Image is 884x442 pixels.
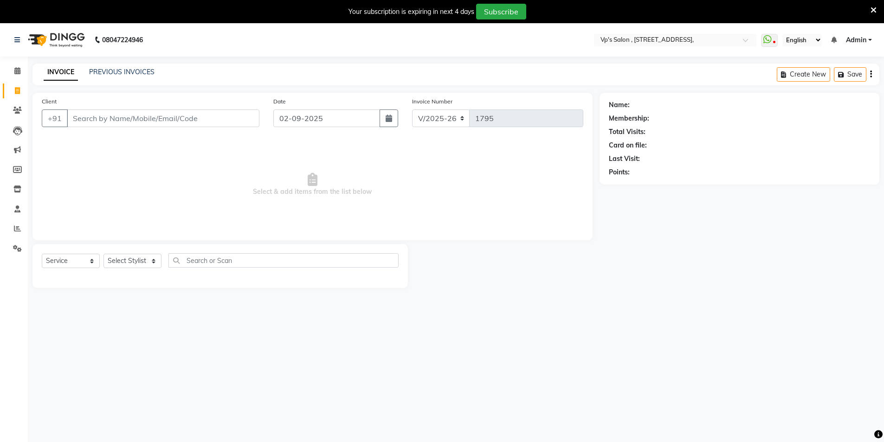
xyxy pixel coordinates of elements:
label: Client [42,97,57,106]
span: Select & add items from the list below [42,138,583,231]
label: Invoice Number [412,97,452,106]
span: Admin [846,35,866,45]
div: Name: [609,100,630,110]
input: Search or Scan [168,253,399,268]
a: INVOICE [44,64,78,81]
div: Last Visit: [609,154,640,164]
button: Subscribe [476,4,526,19]
img: logo [24,27,87,53]
button: Save [834,67,866,82]
button: +91 [42,109,68,127]
div: Card on file: [609,141,647,150]
div: Your subscription is expiring in next 4 days [348,7,474,17]
div: Total Visits: [609,127,645,137]
b: 08047224946 [102,27,143,53]
div: Membership: [609,114,649,123]
label: Date [273,97,286,106]
input: Search by Name/Mobile/Email/Code [67,109,259,127]
a: PREVIOUS INVOICES [89,68,155,76]
button: Create New [777,67,830,82]
div: Points: [609,167,630,177]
